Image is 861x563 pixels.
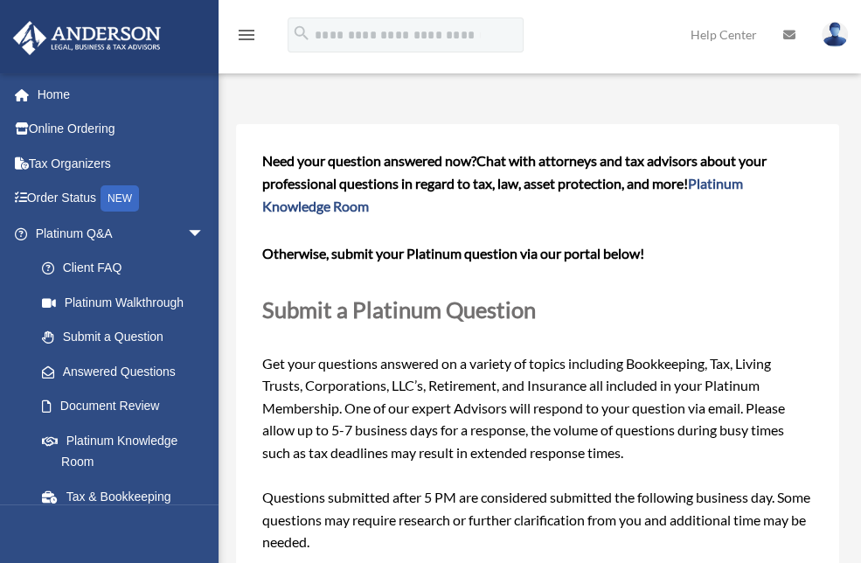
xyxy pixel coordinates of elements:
img: Anderson Advisors Platinum Portal [8,21,166,55]
a: Online Ordering [12,112,231,147]
span: Get your questions answered on a variety of topics including Bookkeeping, Tax, Living Trusts, Cor... [262,152,814,550]
a: Order StatusNEW [12,181,231,217]
div: NEW [101,185,139,212]
span: Chat with attorneys and tax advisors about your professional questions in regard to tax, law, ass... [262,152,767,213]
b: Otherwise, submit your Platinum question via our portal below! [262,245,644,261]
a: Submit a Question [24,320,222,355]
a: Tax & Bookkeeping Packages [24,479,231,535]
a: Platinum Knowledge Room [24,423,231,479]
a: Platinum Q&Aarrow_drop_down [12,216,231,251]
span: arrow_drop_down [187,216,222,252]
a: Tax Organizers [12,146,231,181]
a: Client FAQ [24,251,231,286]
a: Home [12,77,231,112]
a: menu [236,31,257,45]
i: menu [236,24,257,45]
a: Platinum Walkthrough [24,285,231,320]
a: Platinum Knowledge Room [262,175,743,214]
a: Document Review [24,389,231,424]
a: Answered Questions [24,354,231,389]
span: Submit a Platinum Question [262,296,536,323]
img: User Pic [822,22,848,47]
span: Need your question answered now? [262,152,476,169]
i: search [292,24,311,43]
